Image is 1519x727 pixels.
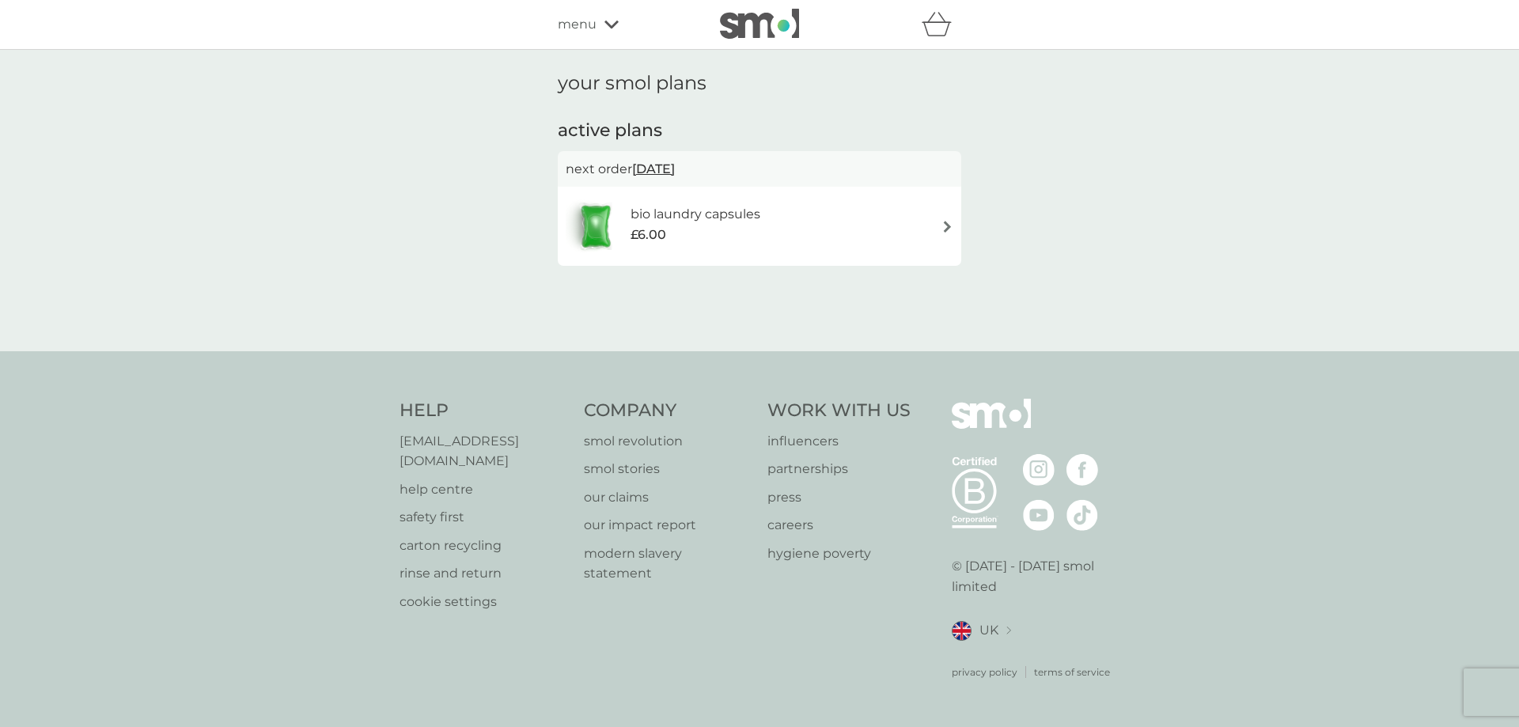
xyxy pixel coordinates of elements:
p: next order [566,159,953,180]
a: our impact report [584,515,752,536]
img: visit the smol Facebook page [1066,454,1098,486]
img: bio laundry capsules [566,199,626,254]
a: modern slavery statement [584,543,752,584]
a: smol revolution [584,431,752,452]
img: visit the smol Instagram page [1023,454,1055,486]
img: smol [720,9,799,39]
a: privacy policy [952,665,1017,680]
img: select a new location [1006,627,1011,635]
a: hygiene poverty [767,543,911,564]
a: press [767,487,911,508]
img: UK flag [952,621,972,641]
a: rinse and return [400,563,568,584]
p: © [DATE] - [DATE] smol limited [952,556,1120,596]
a: smol stories [584,459,752,479]
h1: your smol plans [558,72,961,95]
img: visit the smol Tiktok page [1066,499,1098,531]
a: careers [767,515,911,536]
a: influencers [767,431,911,452]
img: arrow right [941,221,953,233]
h4: Help [400,399,568,423]
a: help centre [400,479,568,500]
h4: Company [584,399,752,423]
span: £6.00 [631,225,666,245]
h6: bio laundry capsules [631,204,760,225]
a: [EMAIL_ADDRESS][DOMAIN_NAME] [400,431,568,471]
a: safety first [400,507,568,528]
span: [DATE] [632,153,675,184]
a: carton recycling [400,536,568,556]
a: partnerships [767,459,911,479]
span: UK [979,620,998,641]
a: our claims [584,487,752,508]
img: visit the smol Youtube page [1023,499,1055,531]
h2: active plans [558,119,961,143]
a: cookie settings [400,592,568,612]
div: basket [922,9,961,40]
span: menu [558,14,597,35]
a: terms of service [1034,665,1110,680]
img: smol [952,399,1031,452]
h4: Work With Us [767,399,911,423]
